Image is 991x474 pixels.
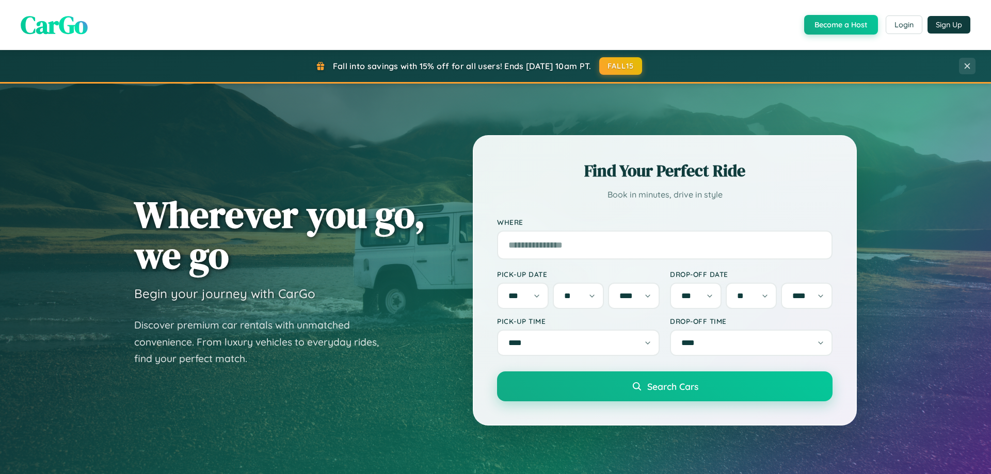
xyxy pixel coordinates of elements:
span: Search Cars [647,381,698,392]
label: Where [497,218,833,226]
button: Become a Host [804,15,878,35]
span: CarGo [21,8,88,42]
p: Discover premium car rentals with unmatched convenience. From luxury vehicles to everyday rides, ... [134,317,392,367]
button: Login [886,15,922,34]
h1: Wherever you go, we go [134,194,425,275]
label: Drop-off Date [670,270,833,279]
label: Drop-off Time [670,317,833,325]
label: Pick-up Time [497,317,660,325]
h2: Find Your Perfect Ride [497,159,833,182]
span: Fall into savings with 15% off for all users! Ends [DATE] 10am PT. [333,61,592,71]
button: FALL15 [599,57,643,75]
button: Search Cars [497,371,833,401]
h3: Begin your journey with CarGo [134,286,315,301]
label: Pick-up Date [497,270,660,279]
button: Sign Up [928,16,970,34]
p: Book in minutes, drive in style [497,187,833,202]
